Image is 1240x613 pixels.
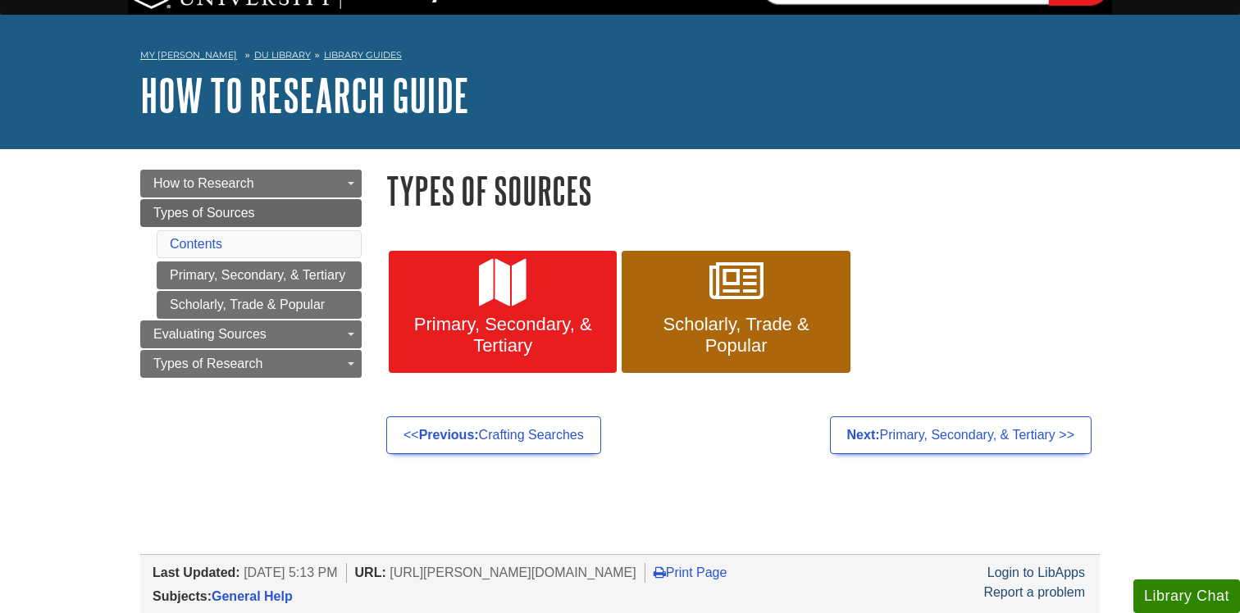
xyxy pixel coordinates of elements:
span: Scholarly, Trade & Popular [634,314,837,356]
h1: Types of Sources [386,170,1100,211]
a: Contents [170,237,222,251]
a: Report a problem [983,585,1085,599]
span: [DATE] 5:13 PM [244,565,337,579]
a: General Help [212,589,293,603]
span: Types of Sources [153,206,255,220]
a: How to Research [140,170,362,198]
a: Login to LibApps [987,565,1085,579]
a: Scholarly, Trade & Popular [157,291,362,319]
span: Types of Research [153,356,262,370]
div: Guide Page Menu [140,170,362,378]
a: Library Guides [324,49,402,61]
span: Evaluating Sources [153,327,267,341]
a: My [PERSON_NAME] [140,48,237,62]
a: Primary, Secondary, & Tertiary [389,251,617,374]
span: [URL][PERSON_NAME][DOMAIN_NAME] [390,565,636,579]
span: Primary, Secondary, & Tertiary [401,314,604,356]
a: Primary, Secondary, & Tertiary [157,261,362,289]
a: DU Library [254,49,311,61]
a: <<Previous:Crafting Searches [386,416,601,454]
nav: breadcrumb [140,44,1100,70]
span: How to Research [153,176,254,190]
a: Types of Sources [140,199,362,227]
i: Print Page [654,565,666,579]
span: URL: [355,565,386,579]
span: Last Updated: [153,565,240,579]
a: Print Page [654,565,727,579]
a: Next:Primary, Secondary, & Tertiary >> [830,416,1092,454]
strong: Next: [847,428,880,442]
a: Scholarly, Trade & Popular [622,251,850,374]
a: Types of Research [140,350,362,378]
button: Library Chat [1133,579,1240,613]
strong: Previous: [419,428,479,442]
span: Subjects: [153,589,212,603]
a: How to Research Guide [140,70,469,120]
a: Evaluating Sources [140,320,362,348]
